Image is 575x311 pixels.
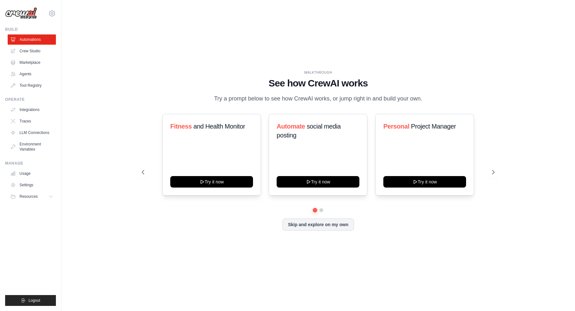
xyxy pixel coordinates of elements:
[8,46,56,56] a: Crew Studio
[8,116,56,126] a: Traces
[170,176,253,188] button: Try it now
[5,295,56,306] button: Logout
[8,57,56,68] a: Marketplace
[411,123,456,130] span: Project Manager
[19,194,38,199] span: Resources
[277,123,305,130] span: Automate
[8,105,56,115] a: Integrations
[211,94,425,103] p: Try a prompt below to see how CrewAI works, or jump right in and build your own.
[277,176,359,188] button: Try it now
[142,70,494,75] div: WALKTHROUGH
[8,128,56,138] a: LLM Connections
[8,139,56,154] a: Environment Variables
[5,97,56,102] div: Operate
[5,7,37,19] img: Logo
[282,218,354,231] button: Skip and explore on my own
[8,80,56,91] a: Tool Registry
[142,78,494,89] h1: See how CrewAI works
[170,123,192,130] span: Fitness
[8,191,56,202] button: Resources
[8,180,56,190] a: Settings
[28,298,40,303] span: Logout
[8,69,56,79] a: Agents
[5,161,56,166] div: Manage
[383,123,409,130] span: Personal
[383,176,466,188] button: Try it now
[277,123,341,139] span: social media posting
[8,34,56,45] a: Automations
[5,27,56,32] div: Build
[8,168,56,179] a: Usage
[193,123,245,130] span: and Health Monitor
